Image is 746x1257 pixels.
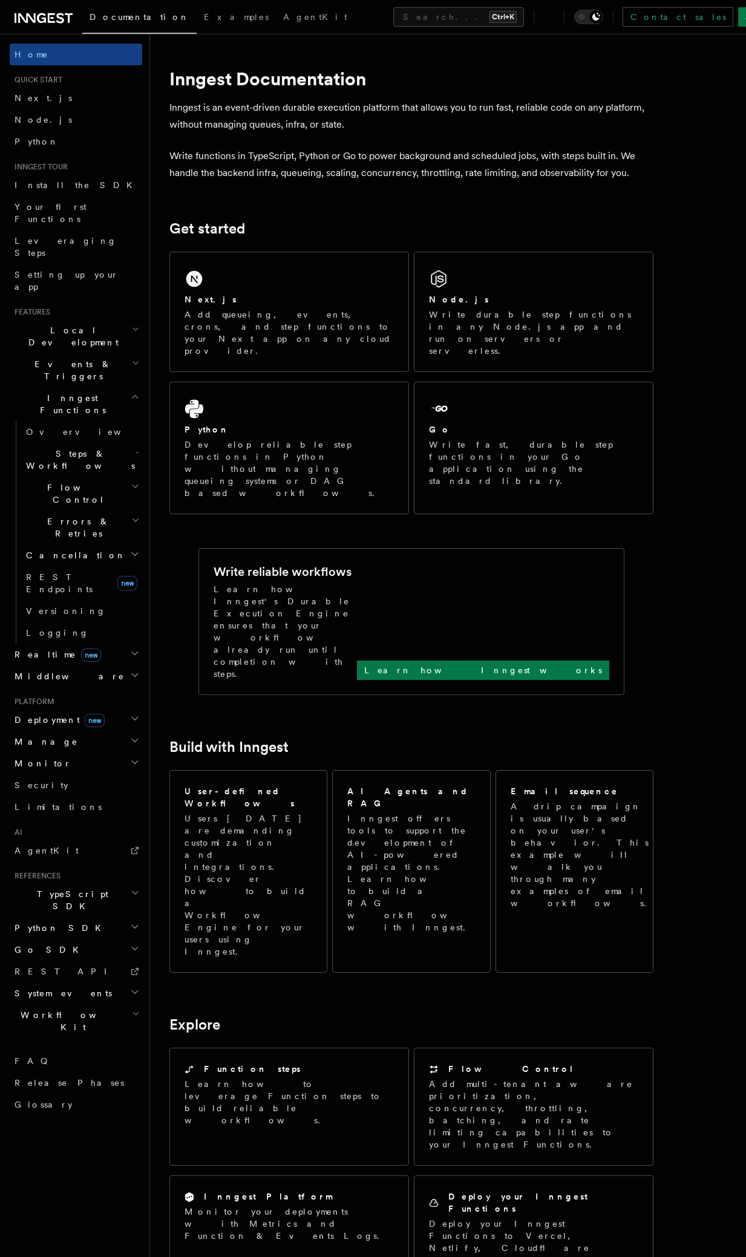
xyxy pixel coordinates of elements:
button: Events & Triggers [10,353,142,387]
span: AI [10,828,22,837]
button: Deploymentnew [10,709,142,731]
h2: Flow Control [448,1063,574,1075]
a: Node.jsWrite durable step functions in any Node.js app and run on servers or serverless. [414,252,653,372]
span: Manage [10,736,78,748]
kbd: Ctrl+K [489,11,517,23]
span: FAQ [15,1056,54,1066]
span: new [81,648,101,662]
p: Inngest is an event-driven durable execution platform that allows you to run fast, reliable code ... [169,99,653,133]
span: Errors & Retries [21,515,131,540]
span: Security [15,780,68,790]
p: Inngest offers tools to support the development of AI-powered applications. Learn how to build a ... [347,812,477,933]
a: Home [10,44,142,65]
a: Function stepsLearn how to leverage Function steps to build reliable workflows. [169,1048,409,1166]
a: Learn how Inngest works [357,661,609,680]
span: Features [10,307,50,317]
span: Deployment [10,714,105,726]
a: Glossary [10,1094,142,1115]
a: Contact sales [623,7,733,27]
a: Next.js [10,87,142,109]
span: Platform [10,697,54,707]
a: FAQ [10,1050,142,1072]
a: Python [10,131,142,152]
a: Setting up your app [10,264,142,298]
span: Python SDK [10,922,108,934]
span: Release Phases [15,1078,124,1088]
button: Manage [10,731,142,753]
a: Limitations [10,796,142,818]
button: TypeScript SDK [10,883,142,917]
span: Limitations [15,802,102,812]
button: Cancellation [21,544,142,566]
span: System events [10,987,112,999]
span: Monitor [10,757,71,769]
p: Develop reliable step functions in Python without managing queueing systems or DAG based workflows. [185,439,394,499]
span: Inngest tour [10,162,68,172]
span: AgentKit [15,846,79,855]
h2: Next.js [185,293,237,305]
span: Setting up your app [15,270,119,292]
h2: Node.js [429,293,489,305]
a: AI Agents and RAGInngest offers tools to support the development of AI-powered applications. Lear... [332,770,490,973]
button: Local Development [10,319,142,353]
h1: Inngest Documentation [169,68,653,90]
span: Quick start [10,75,62,85]
a: Examples [197,4,276,33]
a: Install the SDK [10,174,142,196]
span: REST Endpoints [26,572,93,594]
p: Learn how Inngest's Durable Execution Engine ensures that your workflow already run until complet... [214,583,357,680]
button: Steps & Workflows [21,443,142,477]
span: Realtime [10,648,101,661]
button: System events [10,982,142,1004]
span: Steps & Workflows [21,448,135,472]
span: Logging [26,628,89,638]
a: Email sequenceA drip campaign is usually based on your user's behavior. This example will walk yo... [496,770,653,973]
a: REST API [10,961,142,982]
h2: Python [185,423,229,436]
a: AgentKit [276,4,355,33]
span: Middleware [10,670,125,682]
a: Flow ControlAdd multi-tenant aware prioritization, concurrency, throttling, batching, and rate li... [414,1048,653,1166]
a: AgentKit [10,840,142,861]
p: Monitor your deployments with Metrics and Function & Events Logs. [185,1206,394,1242]
p: Add multi-tenant aware prioritization, concurrency, throttling, batching, and rate limiting capab... [429,1078,638,1151]
span: Next.js [15,93,72,103]
a: Your first Functions [10,196,142,230]
button: Python SDK [10,917,142,939]
span: Local Development [10,324,132,348]
h2: Inngest Platform [204,1190,332,1203]
span: Documentation [90,12,189,22]
a: Leveraging Steps [10,230,142,264]
span: new [85,714,105,727]
button: Toggle dark mode [574,10,603,24]
p: Learn how Inngest works [364,664,602,676]
h2: Go [429,423,451,436]
button: Errors & Retries [21,511,142,544]
a: Get started [169,220,245,237]
button: Inngest Functions [10,387,142,421]
span: Versioning [26,606,106,616]
span: Inngest Functions [10,392,131,416]
a: Versioning [21,600,142,622]
p: Write durable step functions in any Node.js app and run on servers or serverless. [429,309,638,357]
a: Explore [169,1016,220,1033]
button: Workflow Kit [10,1004,142,1038]
span: Workflow Kit [10,1009,132,1033]
h2: AI Agents and RAG [347,785,477,809]
p: Users [DATE] are demanding customization and integrations. Discover how to build a Workflow Engin... [185,812,312,958]
span: REST API [15,967,117,976]
a: GoWrite fast, durable step functions in your Go application using the standard library. [414,382,653,514]
button: Search...Ctrl+K [393,7,524,27]
span: AgentKit [283,12,347,22]
span: Install the SDK [15,180,140,190]
button: Middleware [10,665,142,687]
h2: User-defined Workflows [185,785,312,809]
span: Leveraging Steps [15,236,117,258]
h2: Function steps [204,1063,301,1075]
span: Node.js [15,115,72,125]
p: Write fast, durable step functions in your Go application using the standard library. [429,439,638,487]
button: Realtimenew [10,644,142,665]
span: Your first Functions [15,202,87,224]
span: Flow Control [21,482,131,506]
span: TypeScript SDK [10,888,131,912]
